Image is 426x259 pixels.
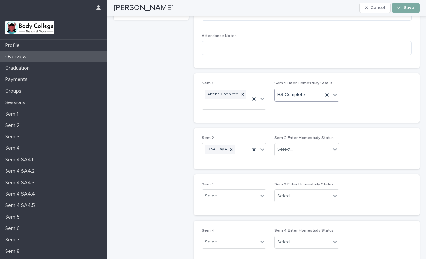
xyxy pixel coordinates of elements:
[274,81,333,85] span: Sem 1 Enter Homestudy Status
[3,65,35,71] p: Graduation
[274,229,334,233] span: Sem 4 Enter Homestudy Status
[3,134,25,140] p: Sem 3
[205,193,221,199] div: Select...
[359,3,391,13] button: Cancel
[205,239,221,246] div: Select...
[202,34,237,38] span: Attendance Notes
[3,191,40,197] p: Sem 4 SA4.4
[3,76,33,83] p: Payments
[3,100,31,106] p: Sessions
[3,54,32,60] p: Overview
[3,88,27,94] p: Groups
[202,81,213,85] span: Sem 1
[274,183,333,186] span: Sem 3 Enter Homestudy Status
[3,225,25,232] p: Sem 6
[3,237,25,243] p: Sem 7
[3,248,25,254] p: Sem 8
[205,145,228,154] div: DNA Day 4
[3,168,40,174] p: Sem 4 SA4.2
[3,122,25,129] p: Sem 2
[202,229,214,233] span: Sem 4
[370,6,385,10] span: Cancel
[392,3,420,13] button: Save
[277,146,293,153] div: Select...
[404,6,414,10] span: Save
[3,145,25,151] p: Sem 4
[114,3,174,13] h2: [PERSON_NAME]
[202,183,214,186] span: Sem 3
[3,157,38,163] p: Sem 4 SA4.1
[3,214,25,220] p: Sem 5
[277,91,305,98] span: HS Complete
[202,136,214,140] span: Sem 2
[3,111,23,117] p: Sem 1
[5,21,54,34] img: xvtzy2PTuGgGH0xbwGb2
[277,193,293,199] div: Select...
[3,42,25,48] p: Profile
[274,136,334,140] span: Sem 2 Enter Homestudy Status
[3,202,40,209] p: Sem 4 SA4.5
[205,90,239,99] div: Attend Complete
[3,180,40,186] p: Sem 4 SA4.3
[277,239,293,246] div: Select...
